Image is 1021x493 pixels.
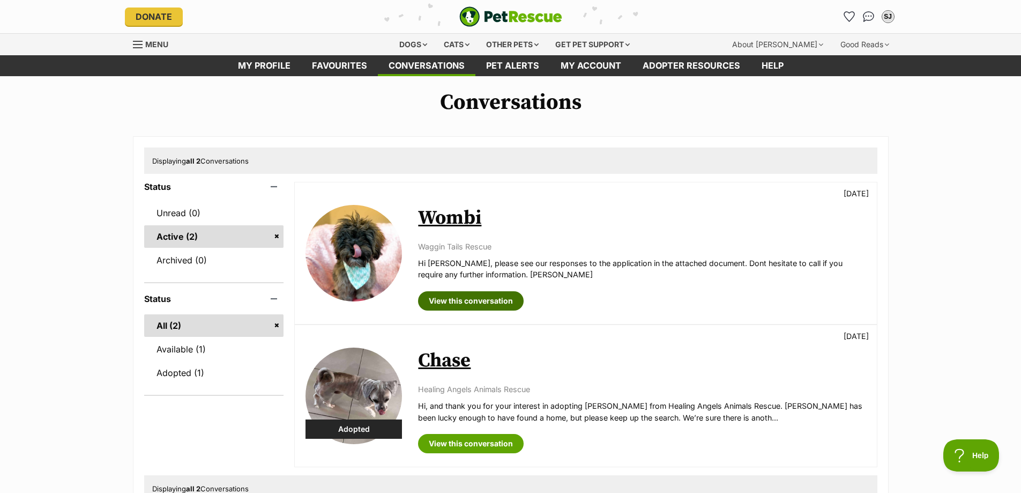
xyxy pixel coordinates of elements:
[841,8,897,25] ul: Account quick links
[418,257,866,281] p: Hi [PERSON_NAME], please see our responses to the application in the attached document. Dont hesi...
[751,55,794,76] a: Help
[305,420,402,439] div: Adopted
[418,400,866,423] p: Hi, and thank you for your interest in adopting [PERSON_NAME] from Healing Angels Animals Rescue....
[227,55,301,76] a: My profile
[880,8,897,25] button: My account
[144,314,284,337] a: All (2)
[550,55,632,76] a: My account
[844,188,869,199] p: [DATE]
[418,206,481,230] a: Wombi
[144,294,284,304] header: Status
[378,55,475,76] a: conversations
[144,249,284,271] a: Archived (0)
[418,241,866,252] p: Waggin Tails Rescue
[860,8,877,25] a: Conversations
[475,55,550,76] a: Pet alerts
[144,202,284,224] a: Unread (0)
[418,434,524,453] a: View this conversation
[305,348,402,444] img: Chase
[392,34,435,55] div: Dogs
[186,484,200,493] strong: all 2
[943,439,1000,472] iframe: Help Scout Beacon - Open
[152,157,249,165] span: Displaying Conversations
[144,362,284,384] a: Adopted (1)
[145,40,168,49] span: Menu
[418,349,471,373] a: Chase
[152,484,249,493] span: Displaying Conversations
[133,34,176,53] a: Menu
[186,157,200,165] strong: all 2
[725,34,831,55] div: About [PERSON_NAME]
[479,34,546,55] div: Other pets
[418,291,524,311] a: View this conversation
[144,182,284,192] header: Status
[301,55,378,76] a: Favourites
[833,34,897,55] div: Good Reads
[144,338,284,360] a: Available (1)
[305,205,402,301] img: Wombi
[144,225,284,248] a: Active (2)
[459,6,562,27] img: logo-e224e6f780fb5917bec1dbf3a21bbac754714ae5b6737aabdf751b685950b380.svg
[548,34,637,55] div: Get pet support
[863,11,874,22] img: chat-41dd97257d64d25036548639549fe6c8038ab92f7586957e7f3b1b290dea8141.svg
[436,34,477,55] div: Cats
[632,55,751,76] a: Adopter resources
[125,8,183,26] a: Donate
[883,11,893,22] div: SJ
[841,8,858,25] a: Favourites
[418,384,866,395] p: Healing Angels Animals Rescue
[844,330,869,342] p: [DATE]
[459,6,562,27] a: PetRescue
